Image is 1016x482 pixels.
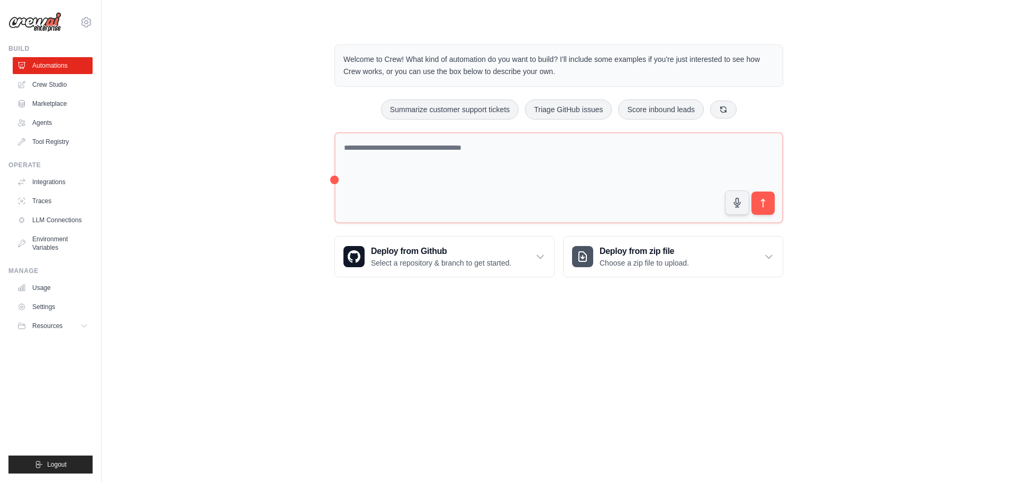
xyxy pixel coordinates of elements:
button: Close walkthrough [984,385,992,393]
button: Summarize customer support tickets [381,99,519,120]
h3: Create an automation [814,399,978,413]
button: Score inbound leads [618,99,704,120]
a: Tool Registry [13,133,93,150]
button: Triage GitHub issues [525,99,612,120]
a: Marketplace [13,95,93,112]
span: Logout [47,460,67,469]
div: Build [8,44,93,53]
img: Logo [8,12,61,32]
a: Usage [13,279,93,296]
a: Automations [13,57,93,74]
a: Settings [13,298,93,315]
a: Integrations [13,174,93,190]
h3: Deploy from zip file [600,245,689,258]
div: Operate [8,161,93,169]
a: Agents [13,114,93,131]
p: Select a repository & branch to get started. [371,258,511,268]
p: Welcome to Crew! What kind of automation do you want to build? I'll include some examples if you'... [343,53,774,78]
h3: Deploy from Github [371,245,511,258]
div: Manage [8,267,93,275]
a: Crew Studio [13,76,93,93]
span: Step 1 [822,387,843,395]
a: LLM Connections [13,212,93,229]
a: Traces [13,193,93,210]
button: Resources [13,317,93,334]
span: Resources [32,322,62,330]
p: Describe the automation you want to build, select an example option, or use the microphone to spe... [814,417,978,452]
button: Logout [8,456,93,474]
a: Environment Variables [13,231,93,256]
p: Choose a zip file to upload. [600,258,689,268]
